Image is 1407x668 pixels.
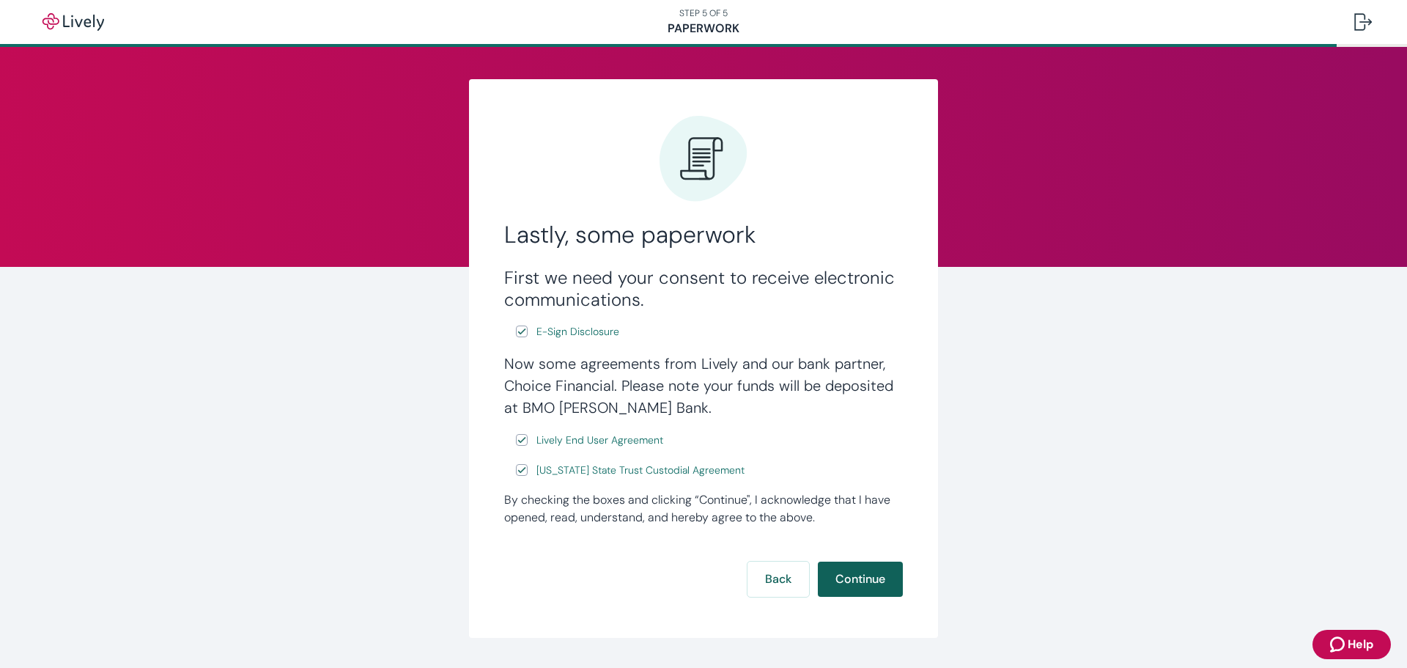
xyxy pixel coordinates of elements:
button: Continue [818,562,903,597]
a: e-sign disclosure document [533,431,666,449]
button: Back [747,562,809,597]
div: By checking the boxes and clicking “Continue", I acknowledge that I have opened, read, understand... [504,491,903,526]
a: e-sign disclosure document [533,461,747,480]
span: Lively End User Agreement [536,433,663,448]
h4: Now some agreements from Lively and our bank partner, Choice Financial. Please note your funds wi... [504,353,903,419]
h3: First we need your consent to receive electronic communications. [504,267,903,311]
img: Lively [32,13,114,31]
span: E-Sign Disclosure [536,324,619,339]
button: Zendesk support iconHelp [1312,630,1391,659]
span: [US_STATE] State Trust Custodial Agreement [536,463,745,478]
svg: Zendesk support icon [1330,636,1348,653]
button: Log out [1343,4,1384,40]
a: e-sign disclosure document [533,323,622,341]
h2: Lastly, some paperwork [504,220,903,249]
span: Help [1348,636,1373,653]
